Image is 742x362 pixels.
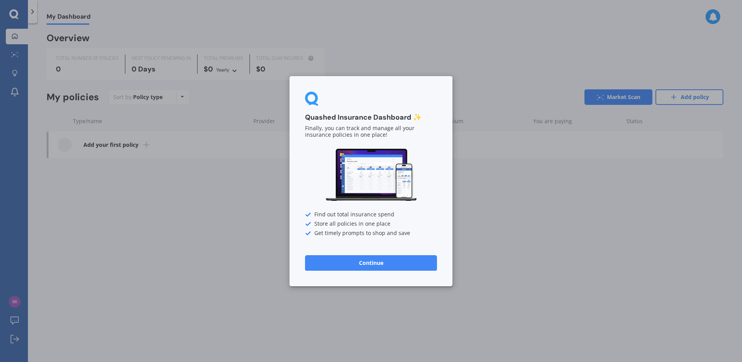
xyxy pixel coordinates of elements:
[305,255,437,270] button: Continue
[305,230,437,236] div: Get timely prompts to shop and save
[324,148,418,202] img: Dashboard
[305,113,437,122] h3: Quashed Insurance Dashboard ✨
[305,125,437,138] p: Finally, you can track and manage all your insurance policies in one place!
[305,221,437,227] div: Store all policies in one place
[305,211,437,218] div: Find out total insurance spend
